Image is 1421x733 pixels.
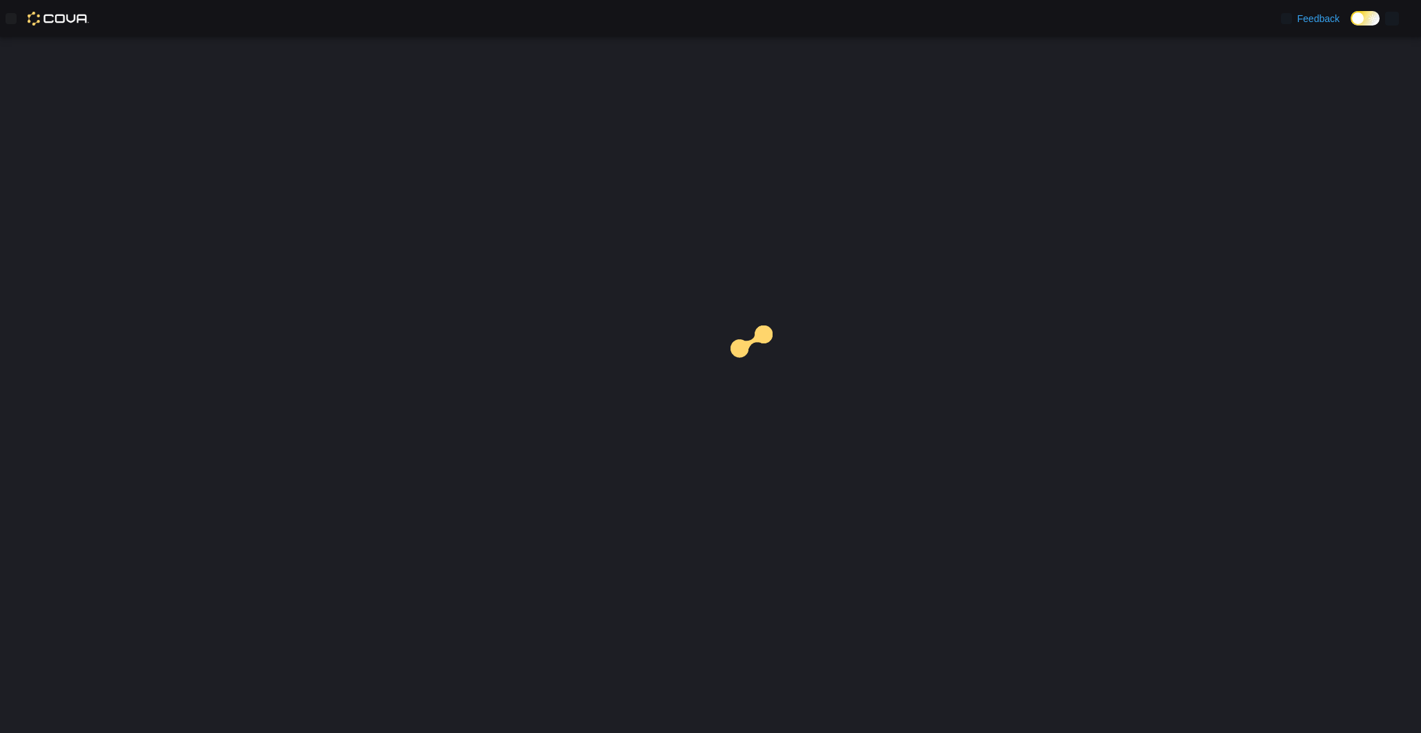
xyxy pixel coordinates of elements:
img: Cova [28,12,89,26]
img: cova-loader [710,315,814,419]
span: Feedback [1298,12,1340,26]
a: Feedback [1275,5,1345,32]
input: Dark Mode [1351,11,1380,26]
